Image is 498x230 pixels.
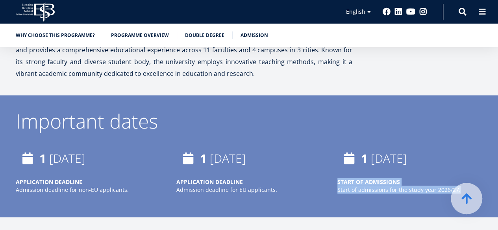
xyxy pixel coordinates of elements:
[406,8,415,16] a: Youtube
[9,109,87,116] span: MA in International Management
[176,178,243,185] strong: APPLICATION DEADLINE
[16,111,482,131] div: Important dates
[168,0,194,7] span: Last Name
[185,31,224,39] a: Double Degree
[2,110,7,115] input: MA in International Management
[16,31,95,39] a: Why choose this programme?
[371,150,407,166] time: [DATE]
[210,150,246,166] time: [DATE]
[49,150,85,166] time: [DATE]
[241,31,268,39] a: Admission
[111,31,169,39] a: Programme overview
[16,32,352,79] p: , situated at [GEOGRAPHIC_DATA] in [GEOGRAPHIC_DATA], has a rich 200-year history and provides a ...
[337,186,482,193] p: Start of admissions for the study year 2026/27.
[361,150,368,166] strong: 1
[16,178,82,185] strong: APPLICATION DEADLINE
[39,150,46,166] strong: 1
[16,186,161,193] p: Admission deadline for non-EU applicants.
[394,8,402,16] a: Linkedin
[383,8,391,16] a: Facebook
[337,178,400,185] strong: START OF ADMISSIONS
[419,8,427,16] a: Instagram
[176,186,321,193] p: Admission deadline for EU applicants.
[200,150,207,166] strong: 1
